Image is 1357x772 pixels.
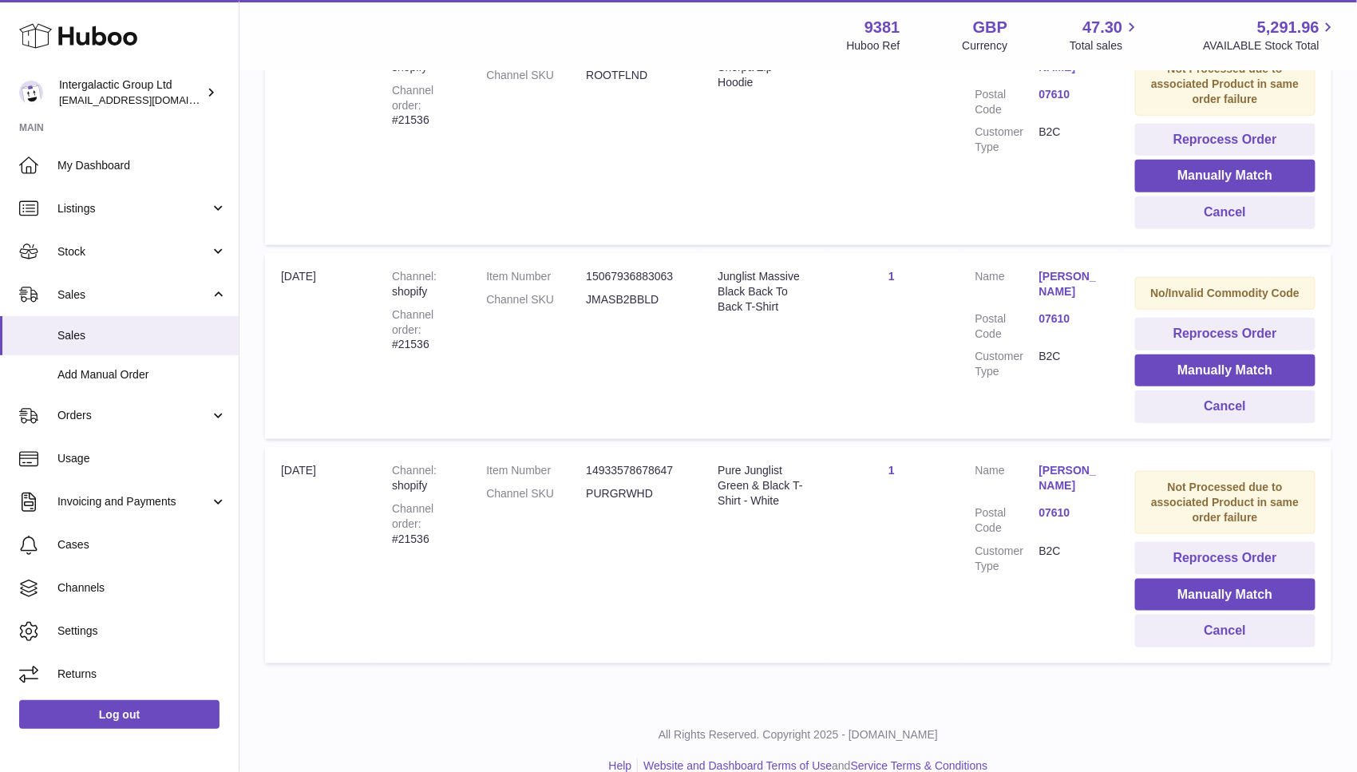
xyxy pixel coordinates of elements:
[57,201,210,216] span: Listings
[718,463,808,509] div: Pure Junglist Green & Black T-Shirt - White
[57,494,210,509] span: Invoicing and Payments
[975,544,1039,574] dt: Customer Type
[59,77,203,108] div: Intergalactic Group Ltd
[57,158,227,173] span: My Dashboard
[888,270,895,283] a: 1
[1082,17,1122,38] span: 47.30
[1135,579,1315,612] button: Manually Match
[392,501,454,547] div: #21536
[57,287,210,303] span: Sales
[1039,544,1103,574] dd: B2C
[57,451,227,466] span: Usage
[1039,463,1103,493] a: [PERSON_NAME]
[975,505,1039,536] dt: Postal Code
[1135,354,1315,387] button: Manually Match
[1135,615,1315,647] button: Cancel
[975,87,1039,117] dt: Postal Code
[718,269,808,315] div: Junglist Massive Black Back To Back T-Shirt
[392,308,433,336] strong: Channel order
[392,502,433,530] strong: Channel order
[1135,196,1315,229] button: Cancel
[1135,390,1315,423] button: Cancel
[1039,311,1103,327] a: 07610
[392,464,437,477] strong: Channel
[57,537,227,552] span: Cases
[1203,38,1338,53] span: AVAILABLE Stock Total
[975,463,1039,497] dt: Name
[19,81,43,105] img: info@junglistnetwork.com
[586,269,686,284] dd: 15067936883063
[486,292,586,307] dt: Channel SKU
[1135,318,1315,350] button: Reprocess Order
[392,83,454,129] div: #21536
[975,125,1039,155] dt: Customer Type
[586,292,686,307] dd: JMASB2BBLD
[586,68,686,83] dd: ROOTFLND
[643,759,832,772] a: Website and Dashboard Terms of Use
[1150,287,1300,299] strong: No/Invalid Commodity Code
[864,17,900,38] strong: 9381
[57,580,227,596] span: Channels
[1135,124,1315,156] button: Reprocess Order
[963,38,1008,53] div: Currency
[1135,160,1315,192] button: Manually Match
[847,38,900,53] div: Huboo Ref
[1257,17,1319,38] span: 5,291.96
[586,486,686,501] dd: PURGRWHD
[975,269,1039,303] dt: Name
[57,624,227,639] span: Settings
[57,328,227,343] span: Sales
[973,17,1007,38] strong: GBP
[1135,542,1315,575] button: Reprocess Order
[392,84,433,112] strong: Channel order
[1039,87,1103,102] a: 07610
[57,244,210,259] span: Stock
[392,307,454,353] div: #21536
[265,29,376,245] td: [DATE]
[975,311,1039,342] dt: Postal Code
[1070,17,1141,53] a: 47.30 Total sales
[1039,269,1103,299] a: [PERSON_NAME]
[252,727,1344,742] p: All Rights Reserved. Copyright 2025 - [DOMAIN_NAME]
[57,408,210,423] span: Orders
[586,463,686,478] dd: 14933578678647
[392,463,454,493] div: shopify
[59,93,235,106] span: [EMAIL_ADDRESS][DOMAIN_NAME]
[265,447,376,663] td: [DATE]
[851,759,988,772] a: Service Terms & Conditions
[57,367,227,382] span: Add Manual Order
[486,486,586,501] dt: Channel SKU
[19,700,220,729] a: Log out
[609,759,632,772] a: Help
[1151,62,1299,105] strong: Not Processed due to associated Product in same order failure
[486,269,586,284] dt: Item Number
[1070,38,1141,53] span: Total sales
[265,253,376,439] td: [DATE]
[888,464,895,477] a: 1
[1039,125,1103,155] dd: B2C
[57,667,227,682] span: Returns
[1203,17,1338,53] a: 5,291.96 AVAILABLE Stock Total
[1151,481,1299,524] strong: Not Processed due to associated Product in same order failure
[1039,505,1103,521] a: 07610
[486,463,586,478] dt: Item Number
[975,349,1039,379] dt: Customer Type
[1039,349,1103,379] dd: B2C
[392,269,454,299] div: shopify
[392,270,437,283] strong: Channel
[486,68,586,83] dt: Channel SKU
